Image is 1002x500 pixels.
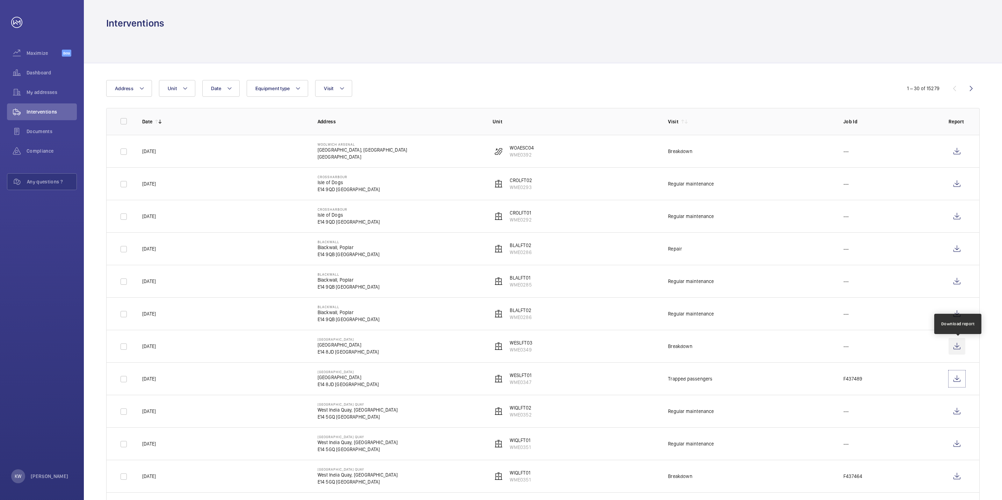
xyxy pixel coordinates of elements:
img: elevator.svg [494,310,503,318]
p: WOAESC04 [510,144,533,151]
span: Dashboard [27,69,77,76]
p: Report [949,118,965,125]
p: WESLFT03 [510,339,532,346]
img: elevator.svg [494,440,503,448]
p: [DATE] [142,278,156,285]
button: Visit [315,80,352,97]
p: [DATE] [142,213,156,220]
h1: Interventions [106,17,164,30]
img: elevator.svg [494,472,503,480]
p: F437464 [843,473,862,480]
p: E14 8JD [GEOGRAPHIC_DATA] [318,348,379,355]
p: [DATE] [142,180,156,187]
p: West India Quay, [GEOGRAPHIC_DATA] [318,439,398,446]
p: Woolwich Arsenal [318,142,407,146]
span: Compliance [27,147,77,154]
p: WME0293 [510,184,532,191]
img: elevator.svg [494,245,503,253]
p: --- [843,343,849,350]
p: Blackwall, Poplar [318,244,380,251]
p: [GEOGRAPHIC_DATA] Quay [318,402,398,406]
p: [GEOGRAPHIC_DATA] Quay [318,435,398,439]
p: BLALFT01 [510,274,531,281]
p: --- [843,278,849,285]
div: Breakdown [668,148,692,155]
p: Unit [493,118,657,125]
button: Address [106,80,152,97]
p: [DATE] [142,440,156,447]
div: Repair [668,245,682,252]
p: WME0351 [510,476,530,483]
p: E14 9QD [GEOGRAPHIC_DATA] [318,186,380,193]
p: Job Id [843,118,937,125]
p: KW [15,473,21,480]
p: Blackwall, Poplar [318,309,380,316]
p: E14 5GQ [GEOGRAPHIC_DATA] [318,413,398,420]
button: Date [202,80,240,97]
p: [GEOGRAPHIC_DATA] [318,341,379,348]
div: Regular maintenance [668,180,714,187]
button: Unit [159,80,195,97]
p: Blackwall [318,305,380,309]
img: elevator.svg [494,375,503,383]
p: Blackwall [318,272,380,276]
span: Visit [324,86,333,91]
p: E14 9QD [GEOGRAPHIC_DATA] [318,218,380,225]
p: --- [843,310,849,317]
p: [DATE] [142,310,156,317]
p: [GEOGRAPHIC_DATA] Quay [318,467,398,471]
p: E14 5GQ [GEOGRAPHIC_DATA] [318,478,398,485]
div: Download report [941,321,975,327]
span: Equipment type [255,86,290,91]
p: E14 9QB [GEOGRAPHIC_DATA] [318,283,380,290]
div: Regular maintenance [668,440,714,447]
p: BLALFT02 [510,242,531,249]
p: WME0286 [510,249,531,256]
p: --- [843,148,849,155]
p: Date [142,118,152,125]
div: Regular maintenance [668,278,714,285]
p: WME0286 [510,314,531,321]
img: elevator.svg [494,407,503,415]
p: WIQLFT01 [510,437,530,444]
p: WME0285 [510,281,531,288]
p: Isle of Dogs [318,211,380,218]
p: [DATE] [142,245,156,252]
p: WME0292 [510,216,531,223]
p: CROLFT02 [510,177,532,184]
p: West India Quay, [GEOGRAPHIC_DATA] [318,471,398,478]
div: Breakdown [668,473,692,480]
p: WME0352 [510,411,531,418]
p: --- [843,245,849,252]
button: Equipment type [247,80,308,97]
div: Trapped passengers [668,375,712,382]
span: Date [211,86,221,91]
p: WME0349 [510,346,532,353]
div: Regular maintenance [668,408,714,415]
div: Regular maintenance [668,213,714,220]
span: Documents [27,128,77,135]
p: WME0392 [510,151,533,158]
p: Crossharbour [318,175,380,179]
p: E14 8JD [GEOGRAPHIC_DATA] [318,381,379,388]
span: Maximize [27,50,62,57]
span: Address [115,86,133,91]
p: Blackwall [318,240,380,244]
p: Isle of Dogs [318,179,380,186]
img: elevator.svg [494,212,503,220]
div: Breakdown [668,343,692,350]
span: Any questions ? [27,178,77,185]
p: --- [843,213,849,220]
p: --- [843,180,849,187]
p: E14 9QB [GEOGRAPHIC_DATA] [318,251,380,258]
p: [GEOGRAPHIC_DATA] [318,337,379,341]
p: [GEOGRAPHIC_DATA] [318,370,379,374]
img: escalator.svg [494,147,503,155]
p: CROLFT01 [510,209,531,216]
p: [GEOGRAPHIC_DATA], [GEOGRAPHIC_DATA] [318,146,407,153]
p: [GEOGRAPHIC_DATA] [318,153,407,160]
p: Visit [668,118,678,125]
span: My addresses [27,89,77,96]
p: [GEOGRAPHIC_DATA] [318,374,379,381]
p: WIQLFT01 [510,469,530,476]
